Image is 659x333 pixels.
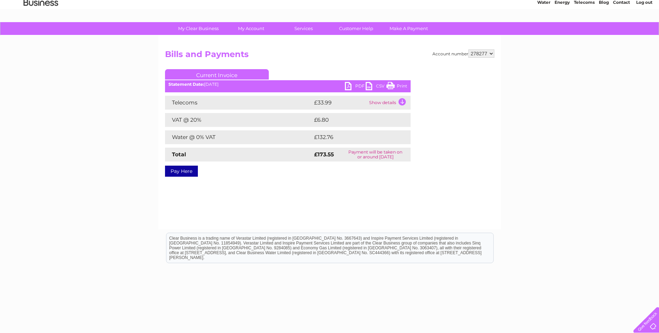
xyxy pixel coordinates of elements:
[345,82,366,92] a: PDF
[165,96,312,110] td: Telecoms
[328,22,385,35] a: Customer Help
[340,148,410,161] td: Payment will be taken on or around [DATE]
[165,166,198,177] a: Pay Here
[574,29,595,35] a: Telecoms
[312,113,395,127] td: £6.80
[386,82,407,92] a: Print
[275,22,332,35] a: Services
[312,96,367,110] td: £33.99
[312,130,398,144] td: £132.76
[599,29,609,35] a: Blog
[165,130,312,144] td: Water @ 0% VAT
[636,29,652,35] a: Log out
[23,18,58,39] img: logo.png
[165,69,269,80] a: Current Invoice
[165,49,494,63] h2: Bills and Payments
[613,29,630,35] a: Contact
[170,22,227,35] a: My Clear Business
[367,96,411,110] td: Show details
[537,29,550,35] a: Water
[432,49,494,58] div: Account number
[222,22,280,35] a: My Account
[366,82,386,92] a: CSV
[380,22,437,35] a: Make A Payment
[165,113,312,127] td: VAT @ 20%
[529,3,576,12] a: 0333 014 3131
[555,29,570,35] a: Energy
[166,4,493,34] div: Clear Business is a trading name of Verastar Limited (registered in [GEOGRAPHIC_DATA] No. 3667643...
[168,82,204,87] b: Statement Date:
[172,151,186,158] strong: Total
[314,151,334,158] strong: £173.55
[165,82,411,87] div: [DATE]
